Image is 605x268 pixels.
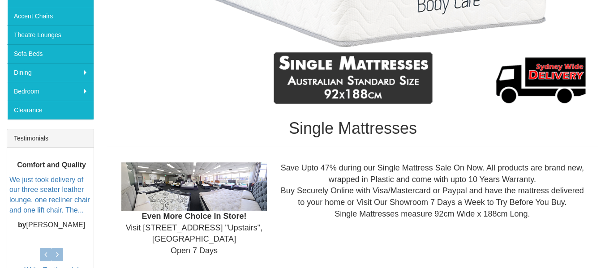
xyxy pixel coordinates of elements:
a: Bedroom [7,82,94,101]
a: Clearance [7,101,94,119]
img: Showroom [121,162,267,211]
h1: Single Mattresses [107,119,598,137]
a: Sofa Beds [7,44,94,63]
b: Even More Choice In Store! [142,212,246,221]
div: Save Upto 47% during our Single Mattress Sale On Now. All products are brand new, wrapped in Plas... [274,162,591,220]
a: Dining [7,63,94,82]
a: Theatre Lounges [7,26,94,44]
div: Testimonials [7,129,94,148]
div: Visit [STREET_ADDRESS] "Upstairs", [GEOGRAPHIC_DATA] Open 7 Days [115,162,274,257]
a: We just took delivery of our three seater leather lounge, one recliner chair and one lift chair. ... [9,176,90,214]
b: by [18,221,26,229]
b: Comfort and Quality [17,161,86,169]
a: Accent Chairs [7,7,94,26]
p: [PERSON_NAME] [9,220,94,230]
